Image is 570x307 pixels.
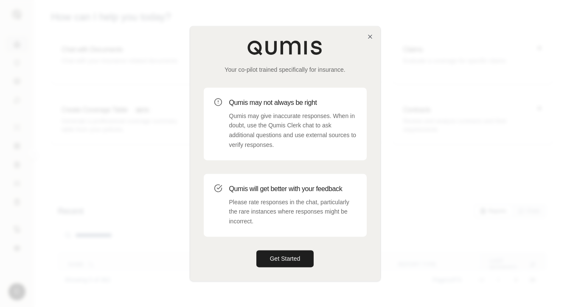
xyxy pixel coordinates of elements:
p: Qumis may give inaccurate responses. When in doubt, use the Qumis Clerk chat to ask additional qu... [229,111,357,150]
button: Get Started [256,250,314,267]
p: Please rate responses in the chat, particularly the rare instances where responses might be incor... [229,197,357,226]
h3: Qumis will get better with your feedback [229,184,357,194]
img: Qumis Logo [247,40,323,55]
p: Your co-pilot trained specifically for insurance. [204,65,367,74]
h3: Qumis may not always be right [229,98,357,108]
